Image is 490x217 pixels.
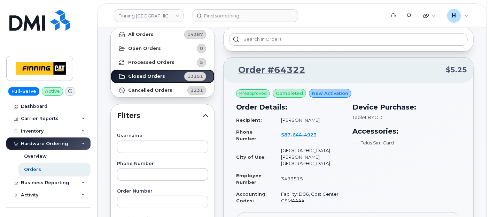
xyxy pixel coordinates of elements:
span: Tablet BYOD [353,114,383,120]
label: Username [117,134,208,138]
a: All Orders14387 [111,28,215,42]
strong: Accounting Codes: [236,191,265,203]
h3: Device Purchase: [353,102,461,112]
a: Cancelled Orders1231 [111,83,215,97]
span: $5.25 [446,65,467,75]
td: 3499515 [275,170,344,188]
span: 14387 [187,31,203,38]
a: Open Orders0 [111,42,215,55]
span: 13151 [187,73,203,80]
input: Find something... [193,9,298,22]
span: New Activation [312,90,348,97]
label: Order Number [117,189,208,194]
strong: Closed Orders [128,74,165,79]
strong: Open Orders [128,46,161,51]
strong: Phone Number [236,129,256,141]
span: completed [276,90,303,97]
span: 0 [200,45,203,52]
strong: All Orders [128,32,154,37]
a: Closed Orders13151 [111,69,215,83]
td: [PERSON_NAME] [275,114,344,126]
a: Order #64322 [230,64,305,76]
span: 4923 [302,132,317,137]
a: Processed Orders5 [111,55,215,69]
span: H [452,12,456,20]
a: Finning Canada [114,9,184,22]
td: Facility: D06, Cost Center: CSMAAAA [275,188,344,207]
li: Telus Sim Card [353,140,461,146]
span: Preapproved [239,90,267,97]
input: Search in orders [229,33,468,46]
span: 644 [290,132,302,137]
a: 5876444923 [281,132,325,137]
div: hakaur@dminc.com [442,9,473,23]
span: 5 [200,59,203,66]
div: Quicklinks [418,9,441,23]
span: 1231 [190,87,203,93]
strong: City of Use: [236,154,266,160]
h3: Accessories: [353,126,461,136]
strong: Processed Orders [128,60,174,65]
span: 587 [281,132,317,137]
td: [GEOGRAPHIC_DATA][PERSON_NAME][GEOGRAPHIC_DATA] [275,144,344,170]
strong: Cancelled Orders [128,88,172,93]
span: Filters [117,111,203,121]
strong: Employee Number [236,173,262,185]
h3: Order Details: [236,102,344,112]
label: Phone Number [117,162,208,166]
strong: Recipient: [236,117,262,123]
